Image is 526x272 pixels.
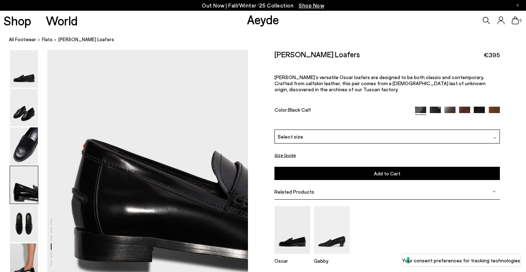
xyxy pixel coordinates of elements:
[46,14,78,27] a: World
[274,249,310,264] a: Oscar Leather Loafers Oscar
[402,254,520,266] button: Your consent preferences for tracking technologies
[314,206,350,254] img: Gabby Almond-Toe Loafers
[9,36,36,43] a: All Footwear
[10,205,38,242] img: Oscar Leather Loafers - Image 5
[314,249,350,264] a: Gabby Almond-Toe Loafers Gabby
[299,2,324,9] span: Navigate to /collections/new-in
[314,258,350,264] p: Gabby
[288,107,311,113] span: Black Calf
[274,151,296,160] button: Size Guide
[42,36,53,43] a: flats
[4,14,31,27] a: Shop
[9,30,526,50] nav: breadcrumb
[492,190,496,193] img: svg%3E
[10,50,38,88] img: Oscar Leather Loafers - Image 1
[10,89,38,126] img: Oscar Leather Loafers - Image 2
[274,167,500,180] button: Add to Cart
[493,136,497,140] img: svg%3E
[512,16,519,24] a: 0
[274,74,486,92] span: [PERSON_NAME]’s versatile Oscar loafers are designed to be both classic and contemporary. Crafted...
[274,206,310,254] img: Oscar Leather Loafers
[10,166,38,204] img: Oscar Leather Loafers - Image 4
[274,107,408,115] div: Color:
[484,50,500,59] span: €395
[278,133,303,140] span: Select size
[42,37,53,42] span: flats
[274,189,314,195] span: Related Products
[247,12,279,27] a: Aeyde
[374,170,400,176] span: Add to Cart
[519,19,522,23] span: 0
[402,257,520,264] label: Your consent preferences for tracking technologies
[274,50,360,59] h2: [PERSON_NAME] Loafers
[202,1,324,10] p: Out Now | Fall/Winter ‘25 Collection
[58,36,114,43] span: [PERSON_NAME] Loafers
[10,127,38,165] img: Oscar Leather Loafers - Image 3
[274,258,310,264] p: Oscar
